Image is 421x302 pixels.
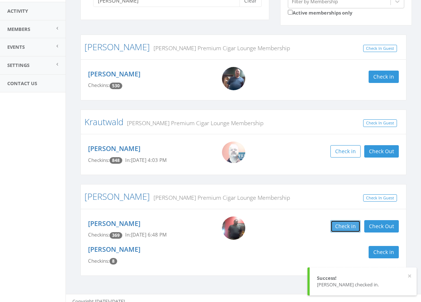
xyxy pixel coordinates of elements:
span: Checkins: [88,157,110,163]
a: Check In Guest [363,45,397,52]
span: Members [7,26,30,32]
div: Success! [317,275,409,282]
button: Check in [369,71,399,83]
a: [PERSON_NAME] [84,190,150,202]
span: Checkins: [88,82,110,88]
a: Check In Guest [363,194,397,202]
button: Check Out [364,220,399,233]
a: [PERSON_NAME] [84,41,150,53]
button: Check in [369,246,399,258]
button: Check Out [364,145,399,158]
small: [PERSON_NAME] Premium Cigar Lounge Membership [150,44,290,52]
button: Check in [330,145,361,158]
span: Contact Us [7,80,37,87]
div: [PERSON_NAME] checked in. [317,281,409,288]
input: Active memberships only [288,10,293,15]
img: Kevin_Howerton.png [222,67,245,90]
img: WIN_20200824_14_20_23_Pro.jpg [222,142,245,163]
span: Events [7,44,25,50]
a: [PERSON_NAME] [88,144,140,153]
button: Check in [330,220,361,233]
small: [PERSON_NAME] Premium Cigar Lounge Membership [123,119,263,127]
span: Settings [7,62,29,68]
span: In: [DATE] 6:48 PM [125,231,167,238]
button: × [408,273,412,280]
a: Check In Guest [363,119,397,127]
span: Checkins: [88,258,110,264]
a: [PERSON_NAME] [88,69,140,78]
a: [PERSON_NAME] [88,219,140,228]
a: [PERSON_NAME] [88,245,140,254]
span: Checkin count [110,157,122,164]
span: Checkin count [110,83,122,89]
span: In: [DATE] 4:03 PM [125,157,167,163]
a: Krautwald [84,116,123,128]
img: Kevin_McClendon_PWvqYwE.png [222,216,245,240]
label: Active memberships only [288,8,352,16]
span: Checkin count [110,258,117,265]
span: Checkins: [88,231,110,238]
span: Checkin count [110,232,122,239]
small: [PERSON_NAME] Premium Cigar Lounge Membership [150,194,290,202]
